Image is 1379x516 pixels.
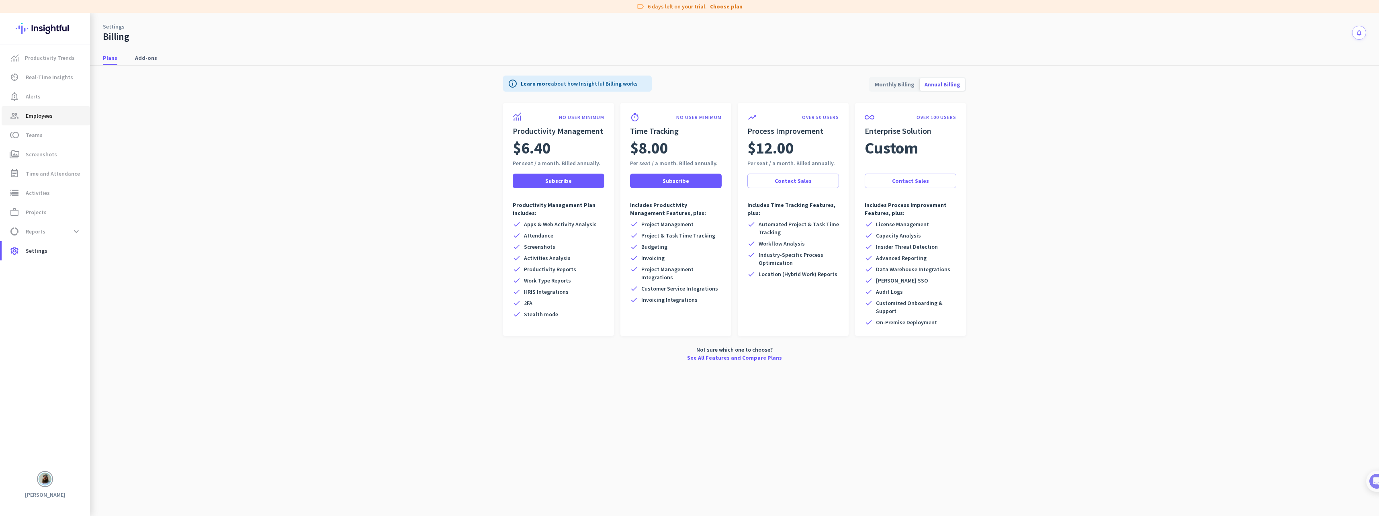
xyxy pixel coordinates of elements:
[630,231,638,240] i: check
[747,251,755,259] i: check
[630,113,640,122] i: timer
[630,265,638,273] i: check
[26,130,43,140] span: Teams
[26,149,57,159] span: Screenshots
[641,231,715,240] span: Project & Task Time Tracking
[524,254,571,262] span: Activities Analysis
[865,113,874,122] i: all_inclusive
[876,220,929,228] span: License Management
[759,251,839,267] span: Industry-Specific Process Optimization
[2,68,90,87] a: av_timerReal-Time Insights
[876,276,928,285] span: [PERSON_NAME] SSO
[513,113,521,121] img: product-icon
[25,53,75,63] span: Productivity Trends
[10,130,19,140] i: toll
[876,318,937,326] span: On-Premise Deployment
[865,276,873,285] i: check
[759,220,839,236] span: Automated Project & Task Time Tracking
[747,113,757,122] i: trending_up
[630,137,668,159] span: $8.00
[876,265,950,273] span: Data Warehouse Integrations
[2,241,90,260] a: settingsSettings
[696,346,773,354] span: Not sure which one to choose?
[103,31,129,43] div: Billing
[641,296,698,304] span: Invoicing Integrations
[865,318,873,326] i: check
[630,243,638,251] i: check
[135,54,157,62] span: Add-ons
[865,137,918,159] span: Custom
[10,149,19,159] i: perm_media
[559,114,604,121] p: NO USER MINIMUM
[865,288,873,296] i: check
[865,174,956,188] button: Contact Sales
[865,231,873,240] i: check
[69,224,84,239] button: expand_more
[26,169,80,178] span: Time and Attendance
[513,299,521,307] i: check
[513,125,604,137] h2: Productivity Management
[870,75,919,94] span: Monthly Billing
[524,299,532,307] span: 2FA
[865,220,873,228] i: check
[630,296,638,304] i: check
[10,188,19,198] i: storage
[2,183,90,203] a: storageActivities
[687,354,782,362] a: See All Features and Compare Plans
[876,299,956,315] span: Customized Onboarding & Support
[524,220,597,228] span: Apps & Web Activity Analysis
[524,276,571,285] span: Work Type Reports
[641,285,718,293] span: Customer Service Integrations
[508,79,518,88] i: info
[747,174,839,188] button: Contact Sales
[513,276,521,285] i: check
[513,159,604,167] div: Per seat / a month. Billed annually.
[10,72,19,82] i: av_timer
[513,243,521,251] i: check
[892,177,929,185] span: Contact Sales
[641,243,667,251] span: Budgeting
[630,220,638,228] i: check
[663,177,689,185] span: Subscribe
[630,174,722,188] button: Subscribe
[26,207,47,217] span: Projects
[865,201,956,217] p: Includes Process Improvement Features, plus:
[2,164,90,183] a: event_noteTime and Attendance
[524,243,555,251] span: Screenshots
[26,92,41,101] span: Alerts
[747,240,755,248] i: check
[876,288,903,296] span: Audit Logs
[865,265,873,273] i: check
[26,111,53,121] span: Employees
[759,270,837,278] span: Location (Hybrid Work) Reports
[630,285,638,293] i: check
[524,288,569,296] span: HRIS Integrations
[521,80,638,88] p: about how Insightful Billing works
[747,159,839,167] div: Per seat / a month. Billed annually.
[1356,29,1363,36] i: notifications
[513,310,521,318] i: check
[524,310,558,318] span: Stealth mode
[2,203,90,222] a: work_outlineProjects
[630,159,722,167] div: Per seat / a month. Billed annually.
[747,125,839,137] h2: Process Improvement
[513,174,604,188] button: Subscribe
[513,201,604,217] p: Productivity Management Plan includes:
[747,220,755,228] i: check
[513,220,521,228] i: check
[641,265,722,281] span: Project Management Integrations
[630,125,722,137] h2: Time Tracking
[2,222,90,241] a: data_usageReportsexpand_more
[11,54,18,61] img: menu-item
[710,2,743,10] a: Choose plan
[10,246,19,256] i: settings
[2,145,90,164] a: perm_mediaScreenshots
[917,114,956,121] p: OVER 100 USERS
[865,254,873,262] i: check
[636,2,644,10] i: label
[747,201,839,217] p: Includes Time Tracking Features, plus:
[10,92,19,101] i: notification_important
[865,243,873,251] i: check
[676,114,722,121] p: NO USER MINIMUM
[545,177,572,185] span: Subscribe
